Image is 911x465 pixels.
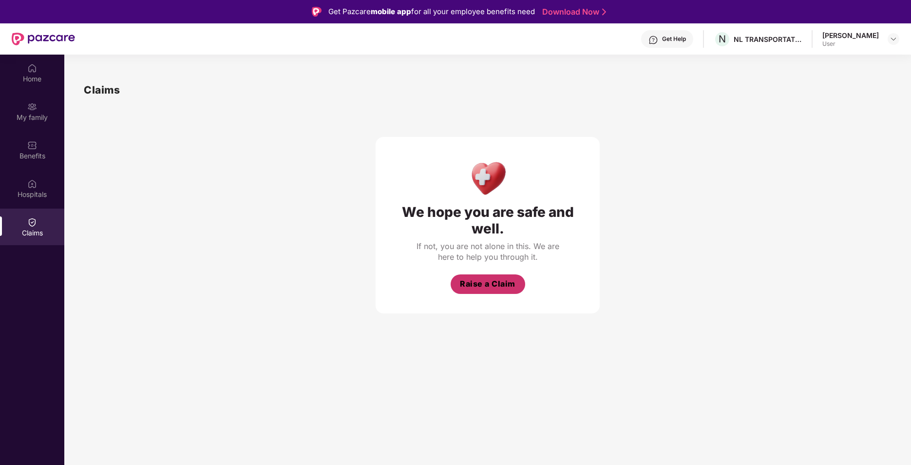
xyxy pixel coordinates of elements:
a: Download Now [542,7,603,17]
div: User [822,40,879,48]
img: svg+xml;base64,PHN2ZyBpZD0iSG9zcGl0YWxzIiB4bWxucz0iaHR0cDovL3d3dy53My5vcmcvMjAwMC9zdmciIHdpZHRoPS... [27,179,37,189]
div: NL TRANSPORTATION PRIVATE LIMITED [734,35,802,44]
img: New Pazcare Logo [12,33,75,45]
strong: mobile app [371,7,411,16]
button: Raise a Claim [451,274,525,294]
h1: Claims [84,82,120,98]
div: If not, you are not alone in this. We are here to help you through it. [415,241,561,262]
img: Health Care [467,156,509,199]
div: We hope you are safe and well. [395,204,580,237]
div: Get Help [662,35,686,43]
span: Raise a Claim [460,278,515,290]
img: svg+xml;base64,PHN2ZyBpZD0iQmVuZWZpdHMiIHhtbG5zPSJodHRwOi8vd3d3LnczLm9yZy8yMDAwL3N2ZyIgd2lkdGg9Ij... [27,140,37,150]
div: [PERSON_NAME] [822,31,879,40]
img: svg+xml;base64,PHN2ZyBpZD0iRHJvcGRvd24tMzJ4MzIiIHhtbG5zPSJodHRwOi8vd3d3LnczLm9yZy8yMDAwL3N2ZyIgd2... [890,35,897,43]
img: svg+xml;base64,PHN2ZyBpZD0iQ2xhaW0iIHhtbG5zPSJodHRwOi8vd3d3LnczLm9yZy8yMDAwL3N2ZyIgd2lkdGg9IjIwIi... [27,217,37,227]
div: Get Pazcare for all your employee benefits need [328,6,535,18]
img: Logo [312,7,322,17]
img: Stroke [602,7,606,17]
img: svg+xml;base64,PHN2ZyBpZD0iSGVscC0zMngzMiIgeG1sbnM9Imh0dHA6Ly93d3cudzMub3JnLzIwMDAvc3ZnIiB3aWR0aD... [648,35,658,45]
span: N [719,33,726,45]
img: svg+xml;base64,PHN2ZyB3aWR0aD0iMjAiIGhlaWdodD0iMjAiIHZpZXdCb3g9IjAgMCAyMCAyMCIgZmlsbD0ibm9uZSIgeG... [27,102,37,112]
img: svg+xml;base64,PHN2ZyBpZD0iSG9tZSIgeG1sbnM9Imh0dHA6Ly93d3cudzMub3JnLzIwMDAvc3ZnIiB3aWR0aD0iMjAiIG... [27,63,37,73]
